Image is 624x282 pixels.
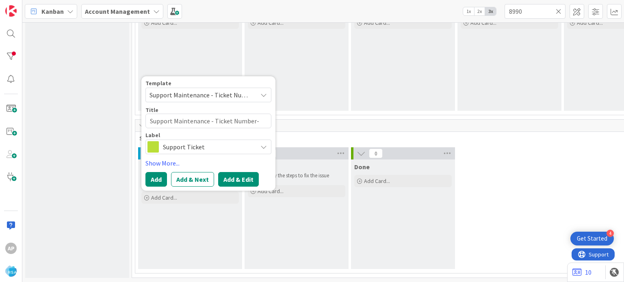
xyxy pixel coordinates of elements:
[577,235,607,243] div: Get Started
[145,132,160,138] span: Label
[577,19,603,26] span: Add Card...
[5,265,17,277] img: avatar
[145,158,271,168] a: Show More...
[354,163,370,171] span: Done
[258,172,344,179] li: verify the steps to fix the issue
[218,172,259,187] button: Add & Edit
[41,6,64,16] span: Kanban
[151,19,177,26] span: Add Card...
[364,19,390,26] span: Add Card...
[145,106,158,114] label: Title
[607,230,614,237] div: 4
[258,19,284,26] span: Add Card...
[145,80,171,86] span: Template
[17,1,37,11] span: Support
[258,187,284,195] span: Add Card...
[151,194,177,201] span: Add Card...
[163,141,253,153] span: Support Ticket
[474,7,485,15] span: 2x
[470,19,496,26] span: Add Card...
[369,149,383,158] span: 0
[5,5,17,17] img: Visit kanbanzone.com
[145,114,271,128] textarea: Support Maintenance - Ticket Number-
[171,172,214,187] button: Add & Next
[570,232,614,245] div: Open Get Started checklist, remaining modules: 4
[505,4,565,19] input: Quick Filter...
[364,177,390,185] span: Add Card...
[149,90,251,100] span: Support Maintenance - Ticket Number-
[5,243,17,254] div: Ap
[485,7,496,15] span: 3x
[145,172,167,187] button: Add
[572,267,591,277] a: 10
[463,7,474,15] span: 1x
[85,7,150,15] b: Account Management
